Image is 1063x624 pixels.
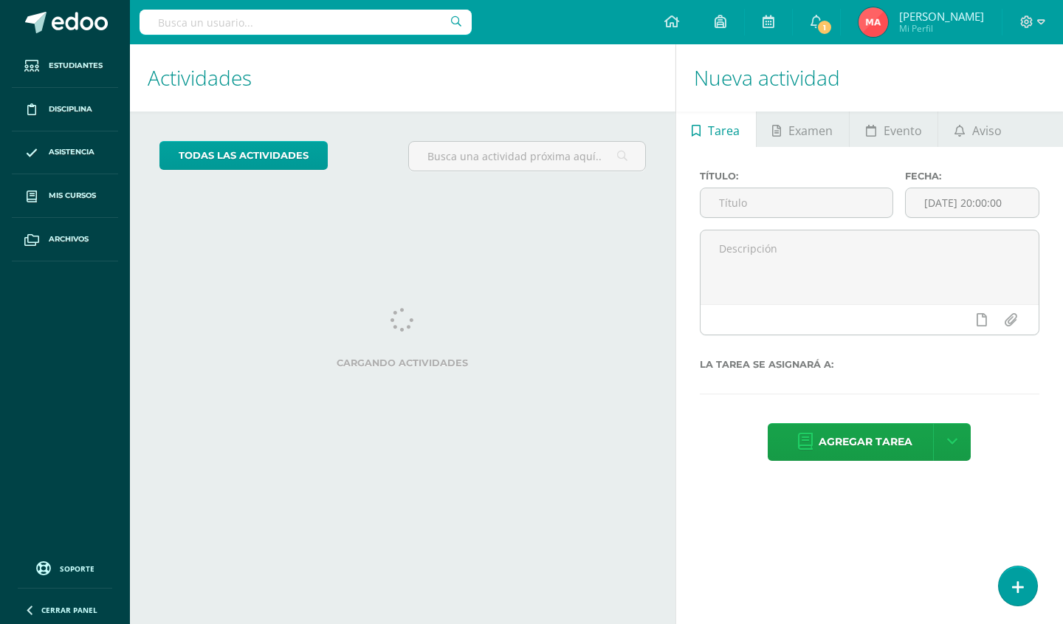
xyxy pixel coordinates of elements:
[850,112,938,147] a: Evento
[41,605,97,615] span: Cerrar panel
[694,44,1045,112] h1: Nueva actividad
[938,112,1017,147] a: Aviso
[140,10,472,35] input: Busca un usuario...
[905,171,1039,182] label: Fecha:
[757,112,849,147] a: Examen
[12,174,118,218] a: Mis cursos
[18,558,112,577] a: Soporte
[49,103,92,115] span: Disciplina
[12,88,118,131] a: Disciplina
[899,22,984,35] span: Mi Perfil
[12,218,118,261] a: Archivos
[159,357,646,368] label: Cargando actividades
[700,359,1039,370] label: La tarea se asignará a:
[409,142,644,171] input: Busca una actividad próxima aquí...
[12,44,118,88] a: Estudiantes
[859,7,888,37] img: 12ecad56ef4e52117aff8f81ddb9cf7f.png
[701,188,892,217] input: Título
[816,19,833,35] span: 1
[49,146,94,158] span: Asistencia
[700,171,893,182] label: Título:
[906,188,1039,217] input: Fecha de entrega
[49,233,89,245] span: Archivos
[972,113,1002,148] span: Aviso
[708,113,740,148] span: Tarea
[676,112,756,147] a: Tarea
[60,563,94,574] span: Soporte
[788,113,833,148] span: Examen
[148,44,658,112] h1: Actividades
[159,141,328,170] a: todas las Actividades
[819,424,912,460] span: Agregar tarea
[49,60,103,72] span: Estudiantes
[49,190,96,202] span: Mis cursos
[884,113,922,148] span: Evento
[12,131,118,175] a: Asistencia
[899,9,984,24] span: [PERSON_NAME]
